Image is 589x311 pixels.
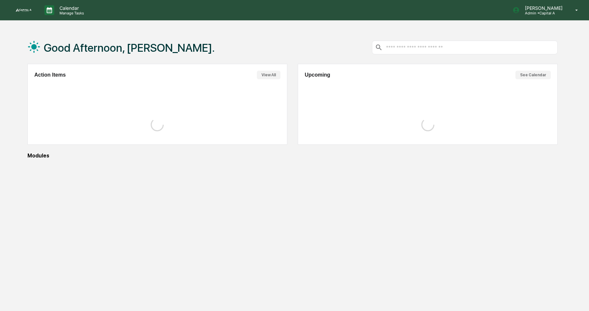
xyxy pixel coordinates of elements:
[515,71,551,79] button: See Calendar
[54,11,87,15] p: Manage Tasks
[305,72,330,78] h2: Upcoming
[16,9,31,12] img: logo
[54,5,87,11] p: Calendar
[257,71,280,79] button: View All
[44,41,215,54] h1: Good Afternoon, [PERSON_NAME].
[27,153,558,159] div: Modules
[34,72,66,78] h2: Action Items
[520,5,566,11] p: [PERSON_NAME]
[520,11,566,15] p: Admin • Capital A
